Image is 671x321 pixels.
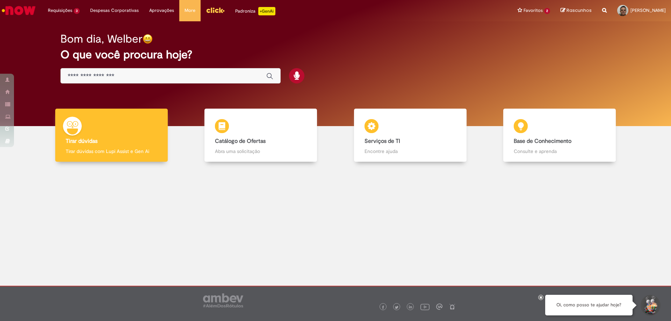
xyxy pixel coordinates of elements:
[235,7,275,15] div: Padroniza
[258,7,275,15] p: +GenAi
[203,293,243,307] img: logo_footer_ambev_rotulo_gray.png
[149,7,174,14] span: Aprovações
[90,7,139,14] span: Despesas Corporativas
[365,148,456,155] p: Encontre ajuda
[215,148,306,155] p: Abra uma solicitação
[514,148,605,155] p: Consulte e aprenda
[545,295,633,315] div: Oi, como posso te ajudar hoje?
[1,3,37,17] img: ServiceNow
[630,7,666,13] span: [PERSON_NAME]
[524,7,543,14] span: Favoritos
[206,5,225,15] img: click_logo_yellow_360x200.png
[420,302,430,311] img: logo_footer_youtube.png
[514,138,571,145] b: Base de Conhecimento
[640,295,661,316] button: Iniciar Conversa de Suporte
[60,49,611,61] h2: O que você procura hoje?
[60,33,143,45] h2: Bom dia, Welber
[395,306,398,309] img: logo_footer_twitter.png
[409,305,412,309] img: logo_footer_linkedin.png
[66,138,98,145] b: Tirar dúvidas
[561,7,592,14] a: Rascunhos
[143,34,153,44] img: happy-face.png
[381,306,385,309] img: logo_footer_facebook.png
[567,7,592,14] span: Rascunhos
[66,148,157,155] p: Tirar dúvidas com Lupi Assist e Gen Ai
[449,304,455,310] img: logo_footer_naosei.png
[485,109,635,162] a: Base de Conhecimento Consulte e aprenda
[37,109,186,162] a: Tirar dúvidas Tirar dúvidas com Lupi Assist e Gen Ai
[48,7,72,14] span: Requisições
[185,7,195,14] span: More
[215,138,266,145] b: Catálogo de Ofertas
[436,304,442,310] img: logo_footer_workplace.png
[365,138,400,145] b: Serviços de TI
[335,109,485,162] a: Serviços de TI Encontre ajuda
[544,8,550,14] span: 2
[74,8,80,14] span: 3
[186,109,336,162] a: Catálogo de Ofertas Abra uma solicitação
